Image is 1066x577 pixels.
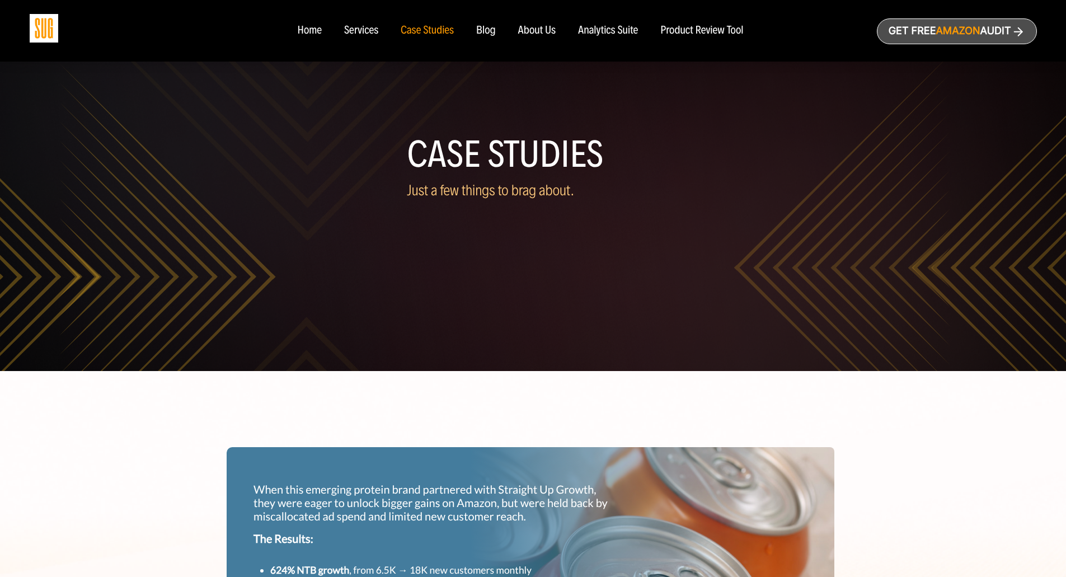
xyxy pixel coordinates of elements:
[476,25,496,37] a: Blog
[407,138,659,171] h1: Case Studies
[270,564,532,576] small: , from 6.5K → 18K new customers monthly
[297,25,321,37] a: Home
[30,14,58,43] img: Sug
[877,18,1037,44] a: Get freeAmazonAudit
[660,25,743,37] a: Product Review Tool
[401,25,454,37] a: Case Studies
[518,25,556,37] a: About Us
[270,564,349,576] strong: 624% NTB growth
[253,483,617,523] p: When this emerging protein brand partnered with Straight Up Growth, they were eager to unlock big...
[578,25,638,37] a: Analytics Suite
[936,25,980,37] span: Amazon
[407,181,575,199] span: Just a few things to brag about.
[344,25,378,37] a: Services
[253,532,313,546] strong: The Results:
